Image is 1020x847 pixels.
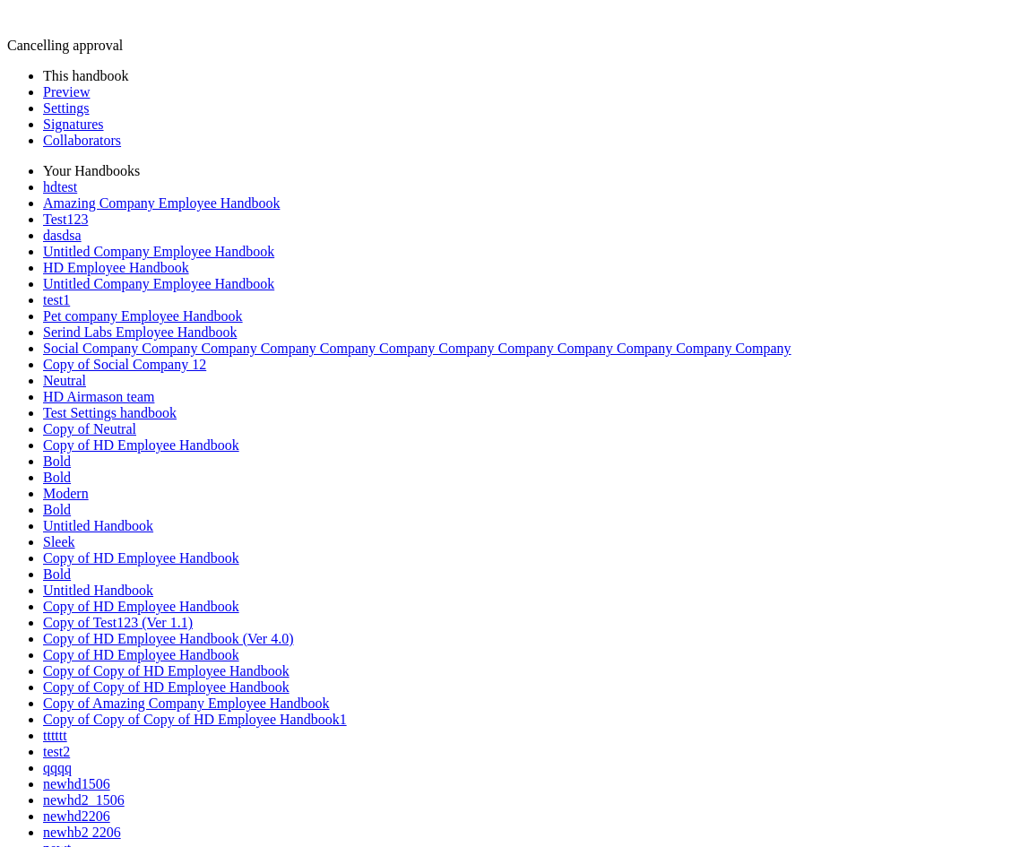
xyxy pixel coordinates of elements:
[43,744,70,759] a: test2
[7,38,123,53] span: Cancelling approval
[43,244,274,259] a: Untitled Company Employee Handbook
[43,550,239,566] a: Copy of HD Employee Handbook
[43,373,86,388] a: Neutral
[43,679,290,695] a: Copy of Copy of HD Employee Handbook
[43,260,189,275] a: HD Employee Handbook
[43,776,110,791] a: newhd1506
[43,357,206,372] a: Copy of Social Company 12
[43,292,70,307] a: test1
[43,583,153,598] a: Untitled Handbook
[43,486,89,501] a: Modern
[43,389,154,404] a: HD Airmason team
[43,405,177,420] a: Test Settings handbook
[43,228,82,243] a: dasdsa
[43,808,110,824] a: newhd2206
[43,179,77,194] a: hdtest
[43,696,330,711] a: Copy of Amazing Company Employee Handbook
[43,792,125,808] a: newhd2_1506
[43,712,347,727] a: Copy of Copy of Copy of HD Employee Handbook1
[43,437,239,453] a: Copy of HD Employee Handbook
[43,341,791,356] a: Social Company Company Company Company Company Company Company Company Company Company Company Co...
[43,566,71,582] a: Bold
[43,68,1013,84] li: This handbook
[43,195,280,211] a: Amazing Company Employee Handbook
[43,470,71,485] a: Bold
[43,502,71,517] a: Bold
[43,647,239,662] a: Copy of HD Employee Handbook
[43,100,90,116] a: Settings
[43,518,153,533] a: Untitled Handbook
[43,133,121,148] a: Collaborators
[43,825,121,840] a: newhb2 2206
[43,454,71,469] a: Bold
[43,599,239,614] a: Copy of HD Employee Handbook
[43,163,1013,179] li: Your Handbooks
[43,308,243,324] a: Pet company Employee Handbook
[43,760,72,775] a: qqqq
[43,84,90,99] a: Preview
[43,631,294,646] a: Copy of HD Employee Handbook (Ver 4.0)
[43,534,75,549] a: Sleek
[43,212,88,227] a: Test123
[43,421,136,436] a: Copy of Neutral
[43,324,237,340] a: Serind Labs Employee Handbook
[43,276,274,291] a: Untitled Company Employee Handbook
[43,117,104,132] a: Signatures
[43,728,67,743] a: tttttt
[43,663,290,678] a: Copy of Copy of HD Employee Handbook
[43,615,193,630] a: Copy of Test123 (Ver 1.1)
